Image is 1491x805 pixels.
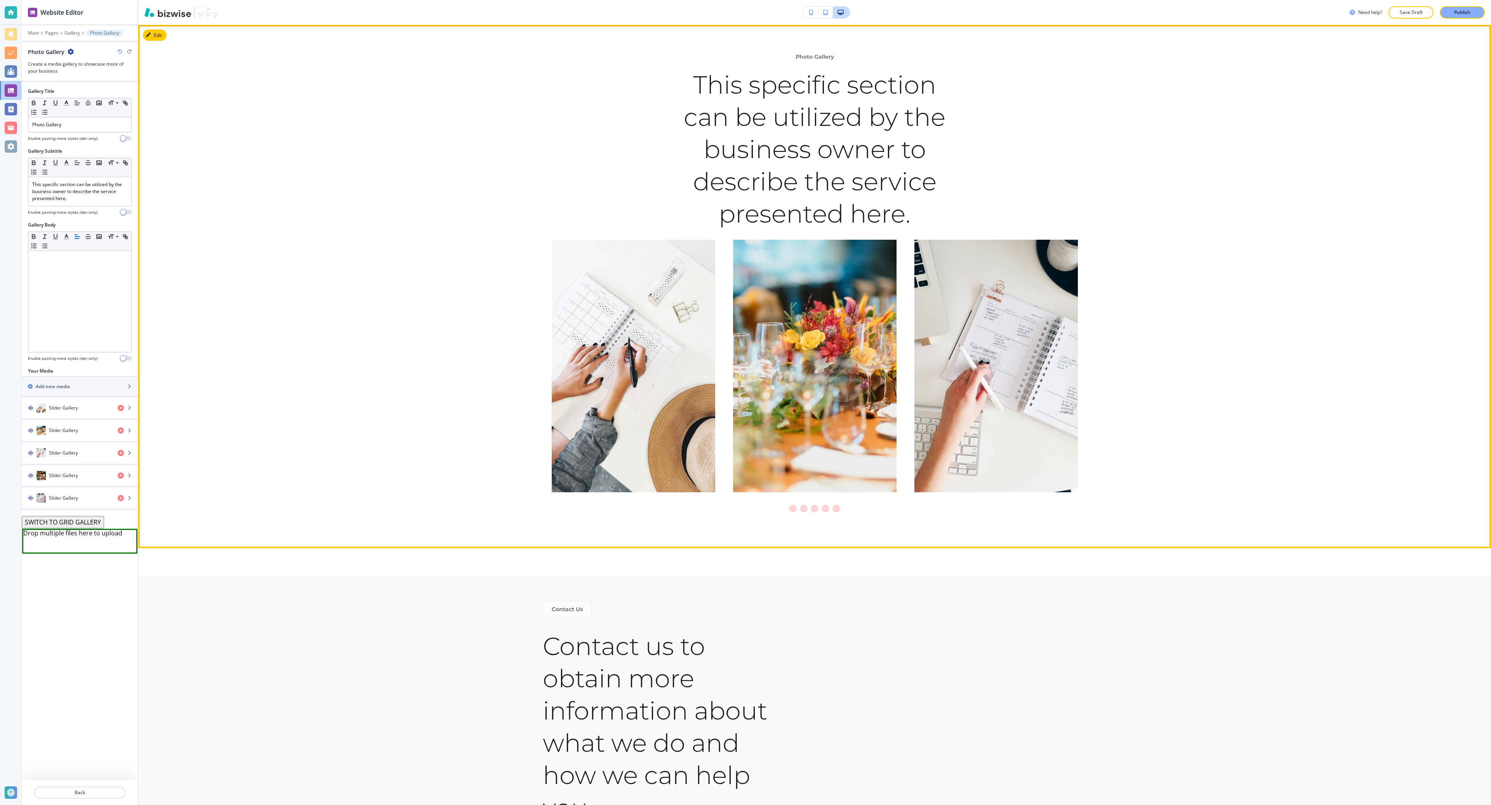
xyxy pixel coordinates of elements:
[144,8,191,17] img: Bizwise Logo
[787,503,798,514] li: Go to slide 1
[35,789,125,796] p: Back
[49,404,78,411] h4: Slider Gallery
[22,528,138,566] div: Drop multiple files here to upload
[198,6,219,18] img: Your Logo
[679,53,951,61] p: Photo Gallery
[28,148,62,155] h2: Gallery Subtitle
[32,121,127,128] p: Photo Gallery
[143,30,167,41] button: Edit
[22,420,138,442] button: DragSlider Gallery
[22,487,138,510] button: DragSlider Gallery
[86,30,123,36] button: Photo Gallery
[820,503,831,514] li: Go to slide 4
[49,427,78,434] h4: Slider Gallery
[28,428,33,433] img: Drag
[90,30,119,36] p: Photo Gallery
[28,48,64,56] h2: Photo Gallery
[28,221,56,228] h2: Gallery Body
[22,397,138,420] button: DragSlider Gallery
[28,88,54,95] h2: Gallery Title
[22,442,138,465] button: DragSlider Gallery
[64,30,80,36] button: Gallery
[49,495,78,502] h4: Slider Gallery
[1454,9,1470,16] p: Publish
[34,786,125,799] button: Back
[28,473,33,478] img: Drag
[831,503,842,514] li: Go to slide 5
[40,8,83,17] h2: Website Editor
[28,405,33,411] img: Drag
[1399,9,1423,16] p: Save Draft
[809,503,820,514] li: Go to slide 3
[28,30,39,36] button: Main
[28,8,37,17] img: editor icon
[28,450,33,456] img: Drag
[28,355,97,361] h4: Enable pasting more styles (dev only)
[45,30,58,36] button: Pages
[22,465,138,487] button: DragSlider Gallery
[552,605,583,613] p: Contact Us
[1358,9,1382,16] h3: Need help?
[552,240,715,492] img: Photo Gallery
[36,383,70,390] h2: Add new media
[1388,6,1434,19] button: Save Draft
[32,181,127,202] p: This specific section can be utilized by the business owner to describe the service presented here.
[22,516,104,528] button: SWITCH TO GRID GALLERY
[28,136,97,141] h4: Enable pasting more styles (dev only)
[28,495,33,501] img: Drag
[49,472,78,479] h4: Slider Gallery
[28,209,97,215] h4: Enable pasting more styles (dev only)
[914,240,1077,492] img: Photo Gallery
[798,503,809,514] li: Go to slide 2
[49,450,78,457] h4: Slider Gallery
[22,529,137,554] div: Drop multiple files here to upload
[22,377,138,396] button: Add new media
[1440,6,1485,19] button: Publish
[28,368,53,375] h2: Your Media
[679,61,951,240] h2: This specific section can be utilized by the business owner to describe the service presented here.
[733,240,896,492] img: Photo Gallery
[28,61,132,75] h3: Create a media gallery to showcase more of your business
